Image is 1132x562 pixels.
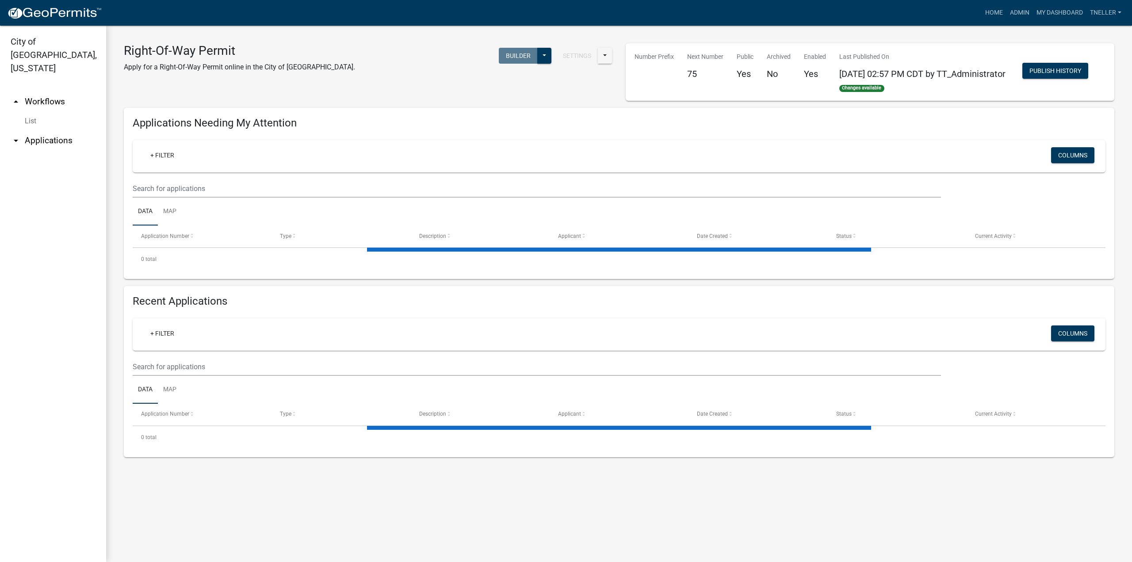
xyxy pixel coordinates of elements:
datatable-header-cell: Status [827,226,966,247]
a: + Filter [143,147,181,163]
span: Applicant [558,411,581,417]
datatable-header-cell: Current Activity [967,226,1105,247]
i: arrow_drop_up [11,96,21,107]
span: Application Number [141,233,189,239]
span: Description [419,411,446,417]
button: Builder [499,48,538,64]
a: + Filter [143,325,181,341]
datatable-header-cell: Applicant [550,404,688,425]
datatable-header-cell: Date Created [688,226,827,247]
p: Archived [767,52,791,61]
a: Map [158,376,182,404]
h4: Applications Needing My Attention [133,117,1105,130]
span: Type [280,411,291,417]
h5: Yes [737,69,753,79]
wm-modal-confirm: Workflow Publish History [1022,68,1088,75]
h5: No [767,69,791,79]
span: Type [280,233,291,239]
datatable-header-cell: Description [411,226,550,247]
a: Data [133,198,158,226]
button: Settings [556,48,598,64]
input: Search for applications [133,180,941,198]
datatable-header-cell: Current Activity [967,404,1105,425]
span: Status [836,233,852,239]
h4: Recent Applications [133,295,1105,308]
datatable-header-cell: Application Number [133,226,272,247]
button: Publish History [1022,63,1088,79]
datatable-header-cell: Applicant [550,226,688,247]
a: Home [982,4,1006,21]
span: Changes available [839,85,884,92]
p: Last Published On [839,52,1006,61]
i: arrow_drop_down [11,135,21,146]
datatable-header-cell: Description [411,404,550,425]
p: Enabled [804,52,826,61]
span: Application Number [141,411,189,417]
div: 0 total [133,426,1105,448]
span: Current Activity [975,411,1012,417]
span: Applicant [558,233,581,239]
a: tneller [1086,4,1125,21]
datatable-header-cell: Application Number [133,404,272,425]
h3: Right-Of-Way Permit [124,43,355,58]
span: Current Activity [975,233,1012,239]
p: Apply for a Right-Of-Way Permit online in the City of [GEOGRAPHIC_DATA]. [124,62,355,73]
p: Number Prefix [635,52,674,61]
div: 0 total [133,248,1105,270]
a: Map [158,198,182,226]
a: Data [133,376,158,404]
p: Public [737,52,753,61]
a: Admin [1006,4,1033,21]
datatable-header-cell: Status [827,404,966,425]
p: Next Number [687,52,723,61]
h5: Yes [804,69,826,79]
h5: 75 [687,69,723,79]
span: Date Created [697,411,728,417]
button: Columns [1051,325,1094,341]
datatable-header-cell: Type [272,226,410,247]
span: [DATE] 02:57 PM CDT by TT_Administrator [839,69,1006,79]
datatable-header-cell: Type [272,404,410,425]
span: Status [836,411,852,417]
datatable-header-cell: Date Created [688,404,827,425]
span: Description [419,233,446,239]
span: Date Created [697,233,728,239]
button: Columns [1051,147,1094,163]
input: Search for applications [133,358,941,376]
a: My Dashboard [1033,4,1086,21]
